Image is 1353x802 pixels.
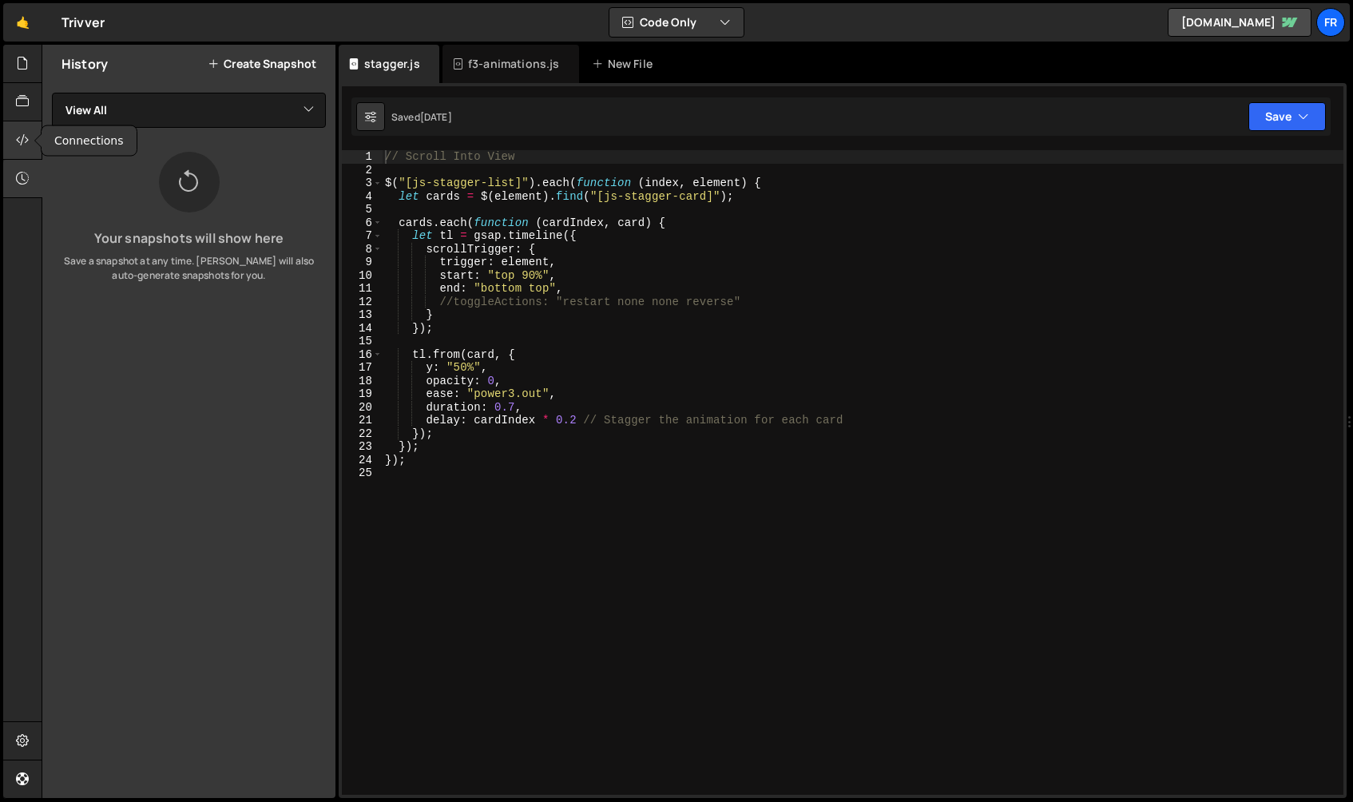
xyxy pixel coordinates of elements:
div: stagger.js [364,56,420,72]
div: 13 [342,308,383,322]
a: 🤙 [3,3,42,42]
div: Trivver [61,13,105,32]
div: 25 [342,467,383,480]
div: 21 [342,414,383,427]
div: Connections [42,126,137,156]
button: Code Only [609,8,744,37]
div: 15 [342,335,383,348]
div: 23 [342,440,383,454]
h3: Your snapshots will show here [55,232,323,244]
div: 9 [342,256,383,269]
div: 6 [342,216,383,230]
div: 4 [342,190,383,204]
div: 12 [342,296,383,309]
button: Create Snapshot [208,58,316,70]
div: 16 [342,348,383,362]
div: Saved [391,110,452,124]
div: 24 [342,454,383,467]
div: 8 [342,243,383,256]
div: New File [592,56,659,72]
h2: History [61,55,108,73]
div: 1 [342,150,383,164]
div: 7 [342,229,383,243]
div: 14 [342,322,383,335]
div: 10 [342,269,383,283]
button: Save [1248,102,1326,131]
div: f3-animations.js [468,56,560,72]
div: 5 [342,203,383,216]
div: 17 [342,361,383,375]
div: 3 [342,177,383,190]
div: [DATE] [420,110,452,124]
a: [DOMAIN_NAME] [1168,8,1311,37]
div: 2 [342,164,383,177]
p: Save a snapshot at any time. [PERSON_NAME] will also auto-generate snapshots for you. [55,254,323,283]
div: 19 [342,387,383,401]
div: 22 [342,427,383,441]
div: 18 [342,375,383,388]
div: 20 [342,401,383,415]
a: Fr [1316,8,1345,37]
div: 11 [342,282,383,296]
